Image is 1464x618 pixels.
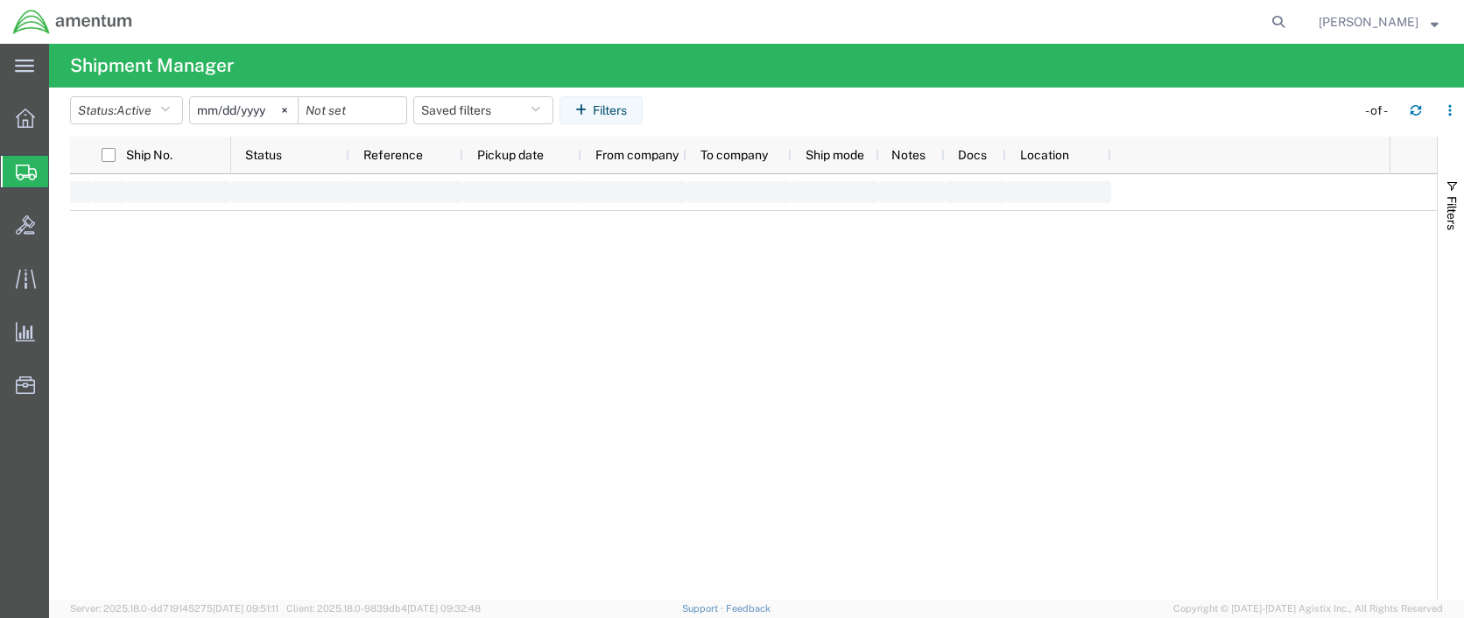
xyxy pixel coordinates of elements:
input: Not set [190,97,298,123]
span: Jennifer Pilant [1319,12,1418,32]
span: Ship mode [806,148,864,162]
span: [DATE] 09:32:48 [407,603,481,614]
input: Not set [299,97,406,123]
span: Pickup date [477,148,544,162]
a: Support [682,603,726,614]
span: Location [1020,148,1069,162]
span: Active [116,103,151,117]
div: - of - [1365,102,1396,120]
span: Docs [958,148,987,162]
button: Filters [560,96,643,124]
button: Saved filters [413,96,553,124]
button: Status:Active [70,96,183,124]
span: Reference [363,148,423,162]
span: Copyright © [DATE]-[DATE] Agistix Inc., All Rights Reserved [1173,601,1443,616]
span: Notes [891,148,926,162]
span: Filters [1445,196,1459,230]
span: [DATE] 09:51:11 [213,603,278,614]
h4: Shipment Manager [70,44,234,88]
button: [PERSON_NAME] [1318,11,1439,32]
span: Status [245,148,282,162]
img: logo [12,9,133,35]
span: Server: 2025.18.0-dd719145275 [70,603,278,614]
span: Ship No. [126,148,172,162]
span: Client: 2025.18.0-9839db4 [286,603,481,614]
a: Feedback [726,603,771,614]
span: To company [700,148,768,162]
span: From company [595,148,679,162]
